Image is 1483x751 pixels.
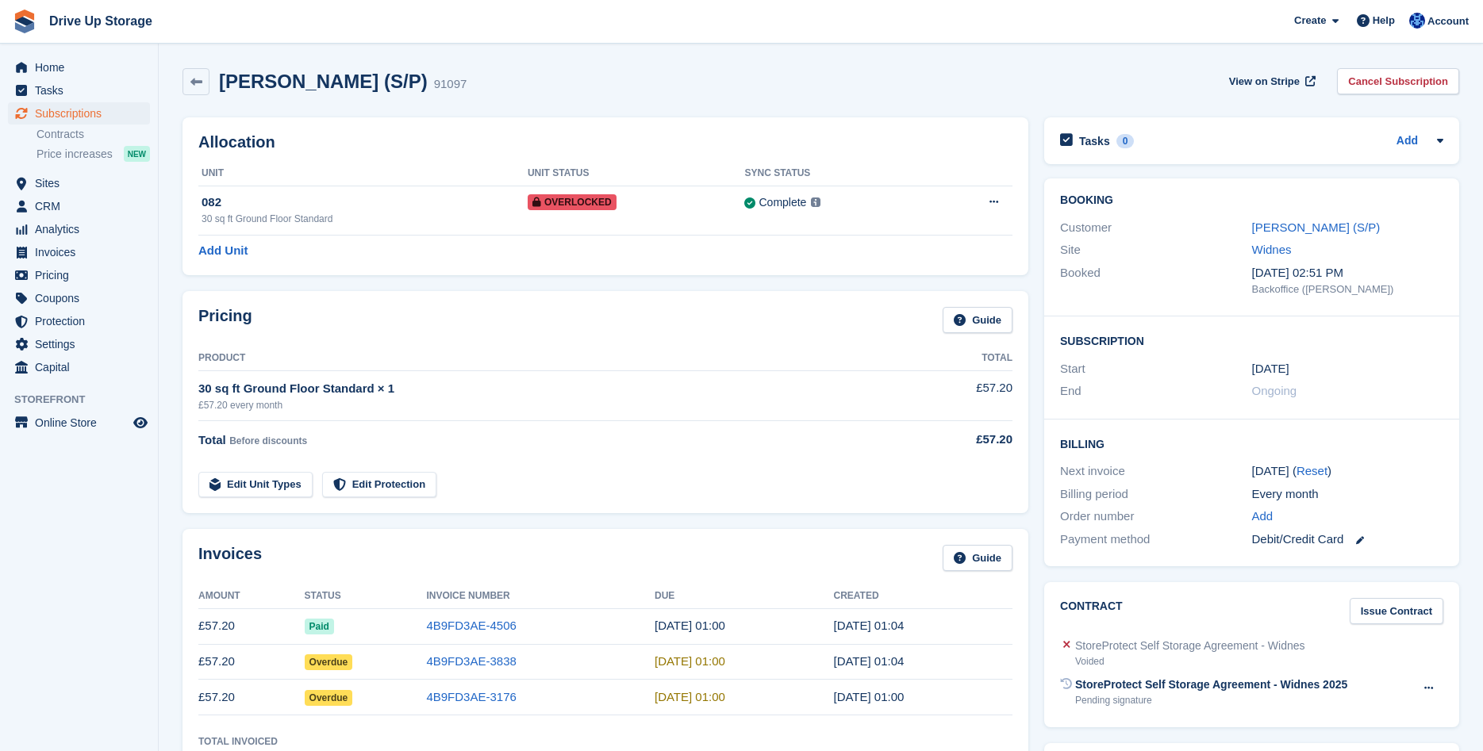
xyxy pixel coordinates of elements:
a: Add [1252,508,1274,526]
span: Sites [35,172,130,194]
th: Amount [198,584,305,609]
div: £57.20 every month [198,398,905,412]
div: Payment method [1060,531,1251,549]
span: Total [198,433,226,446]
div: Pending signature [1075,693,1347,707]
h2: Allocation [198,133,1012,151]
td: £57.20 [198,680,305,715]
a: Cancel Subscription [1337,68,1459,94]
span: View on Stripe [1229,74,1300,90]
span: Analytics [35,218,130,240]
div: Next invoice [1060,462,1251,481]
div: Customer [1060,219,1251,237]
th: Product [198,346,905,371]
time: 2025-07-11 00:00:00 UTC [655,690,725,703]
a: Price increases NEW [36,145,150,163]
div: Every month [1252,485,1443,504]
a: menu [8,79,150,102]
a: menu [8,218,150,240]
span: Ongoing [1252,384,1297,397]
div: Booked [1060,264,1251,297]
a: Reset [1297,464,1327,477]
a: Issue Contract [1350,598,1443,624]
span: Invoices [35,241,130,263]
h2: Invoices [198,545,262,571]
th: Unit [198,161,528,186]
a: menu [8,102,150,125]
span: Pricing [35,264,130,286]
a: 4B9FD3AE-3838 [426,654,516,668]
a: [PERSON_NAME] (S/P) [1252,220,1381,234]
th: Created [833,584,1012,609]
th: Invoice Number [426,584,655,609]
span: CRM [35,195,130,217]
span: Paid [305,619,334,634]
a: menu [8,195,150,217]
div: £57.20 [905,431,1012,449]
a: menu [8,333,150,355]
time: 2025-08-10 00:04:46 UTC [833,654,904,668]
div: Complete [759,194,806,211]
div: Billing period [1060,485,1251,504]
a: menu [8,56,150,79]
img: stora-icon-8386f47178a22dfd0bd8f6a31ec36ba5ce8667c1dd55bd0f319d3a0aa187defe.svg [13,10,36,33]
div: 082 [202,193,528,212]
span: Subscriptions [35,102,130,125]
h2: Subscription [1060,332,1443,348]
a: Add Unit [198,242,248,260]
span: Account [1427,13,1469,29]
a: 4B9FD3AE-4506 [426,619,516,632]
span: Online Store [35,412,130,434]
span: Before discounts [229,435,307,446]
a: menu [8,412,150,434]
img: Widnes Team [1409,13,1425,29]
div: Total Invoiced [198,734,278,749]
time: 2025-09-11 00:00:00 UTC [655,619,725,632]
a: Widnes [1252,243,1292,256]
span: Price increases [36,147,113,162]
td: £57.20 [198,644,305,680]
a: 4B9FD3AE-3176 [426,690,516,703]
span: Overlocked [528,194,617,210]
div: End [1060,382,1251,400]
a: menu [8,356,150,378]
h2: Tasks [1079,134,1110,148]
time: 2025-07-10 00:00:00 UTC [1252,360,1289,378]
span: Overdue [305,690,353,706]
span: Overdue [305,654,353,670]
span: Help [1373,13,1395,29]
div: [DATE] ( ) [1252,462,1443,481]
div: Site [1060,241,1251,259]
h2: Pricing [198,307,252,333]
a: Contracts [36,127,150,142]
time: 2025-07-10 00:00:54 UTC [833,690,904,703]
div: Voided [1075,654,1304,669]
span: Coupons [35,287,130,309]
span: Storefront [14,392,158,408]
th: Due [655,584,834,609]
a: Preview store [131,413,150,432]
span: Settings [35,333,130,355]
th: Sync Status [744,161,931,186]
div: StoreProtect Self Storage Agreement - Widnes 2025 [1075,676,1347,693]
div: 30 sq ft Ground Floor Standard × 1 [198,380,905,398]
time: 2025-09-10 00:04:51 UTC [833,619,904,632]
span: Capital [35,356,130,378]
a: Drive Up Storage [43,8,159,34]
a: menu [8,287,150,309]
div: 30 sq ft Ground Floor Standard [202,212,528,226]
div: Start [1060,360,1251,378]
h2: [PERSON_NAME] (S/P) [219,71,428,92]
span: Create [1294,13,1326,29]
div: Backoffice ([PERSON_NAME]) [1252,282,1443,297]
div: [DATE] 02:51 PM [1252,264,1443,282]
th: Status [305,584,427,609]
a: View on Stripe [1223,68,1319,94]
div: Order number [1060,508,1251,526]
a: Edit Unit Types [198,472,313,498]
th: Unit Status [528,161,745,186]
span: Home [35,56,130,79]
div: StoreProtect Self Storage Agreement - Widnes [1075,638,1304,654]
span: Tasks [35,79,130,102]
a: menu [8,310,150,332]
